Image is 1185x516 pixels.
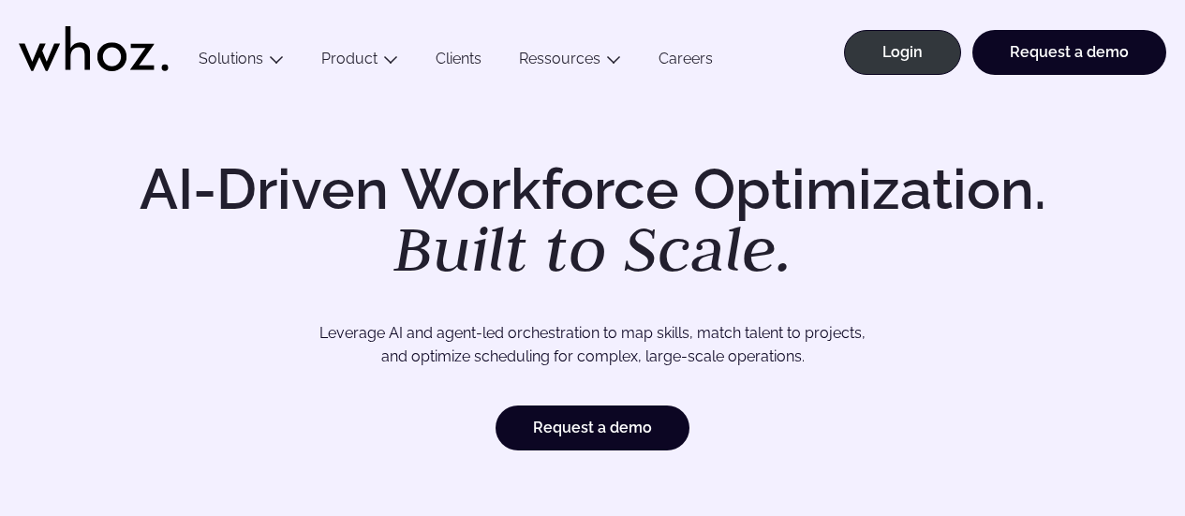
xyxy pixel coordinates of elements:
[417,50,500,75] a: Clients
[393,207,792,289] em: Built to Scale.
[180,50,303,75] button: Solutions
[321,50,378,67] a: Product
[844,30,961,75] a: Login
[519,50,600,67] a: Ressources
[93,321,1092,369] p: Leverage AI and agent-led orchestration to map skills, match talent to projects, and optimize sch...
[640,50,732,75] a: Careers
[1061,392,1159,490] iframe: Chatbot
[113,161,1073,281] h1: AI-Driven Workforce Optimization.
[303,50,417,75] button: Product
[500,50,640,75] button: Ressources
[972,30,1166,75] a: Request a demo
[496,405,689,450] a: Request a demo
